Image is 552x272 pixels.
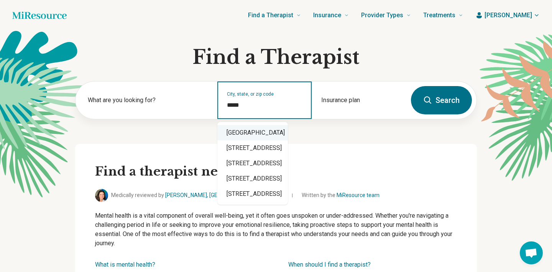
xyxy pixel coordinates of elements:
[361,10,403,21] span: Provider Types
[165,192,262,198] a: [PERSON_NAME], [GEOGRAPHIC_DATA]
[111,191,284,199] span: Medically reviewed by
[217,140,288,156] div: [STREET_ADDRESS]
[288,261,371,268] a: When should I find a therapist?
[217,156,288,171] div: [STREET_ADDRESS]
[337,192,379,198] a: MiResource team
[217,171,288,186] div: [STREET_ADDRESS]
[313,10,341,21] span: Insurance
[248,10,293,21] span: Find a Therapist
[217,186,288,202] div: [STREET_ADDRESS]
[411,86,472,114] button: Search
[95,211,457,248] p: Mental health is a vital component of overall well-being, yet it often goes unspoken or under-add...
[88,96,208,105] label: What are you looking for?
[217,125,288,140] div: [GEOGRAPHIC_DATA]
[423,10,455,21] span: Treatments
[520,241,543,264] div: Open chat
[95,261,155,268] a: What is mental health?
[217,122,288,205] div: Suggestions
[485,11,532,20] span: [PERSON_NAME]
[95,164,457,180] h2: Find a therapist near you
[302,191,379,199] span: Written by the
[12,8,67,23] a: Home page
[75,46,477,69] h1: Find a Therapist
